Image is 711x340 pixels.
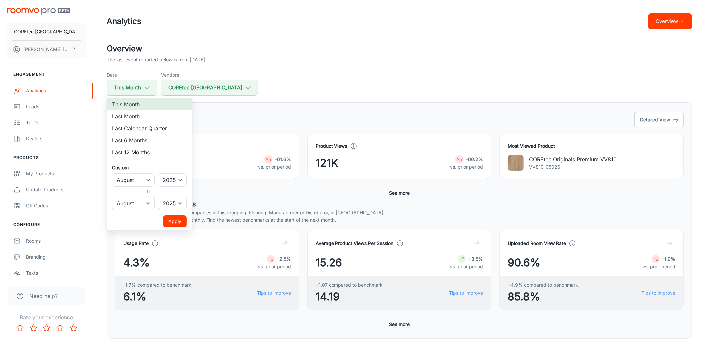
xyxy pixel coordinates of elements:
[113,188,185,195] h6: to
[112,164,187,171] h6: Custom
[107,134,192,146] li: Last 6 Months
[107,122,192,134] li: Last Calendar Quarter
[107,98,192,110] li: This Month
[163,215,187,227] button: Apply
[107,110,192,122] li: Last Month
[107,146,192,158] li: Last 12 Months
